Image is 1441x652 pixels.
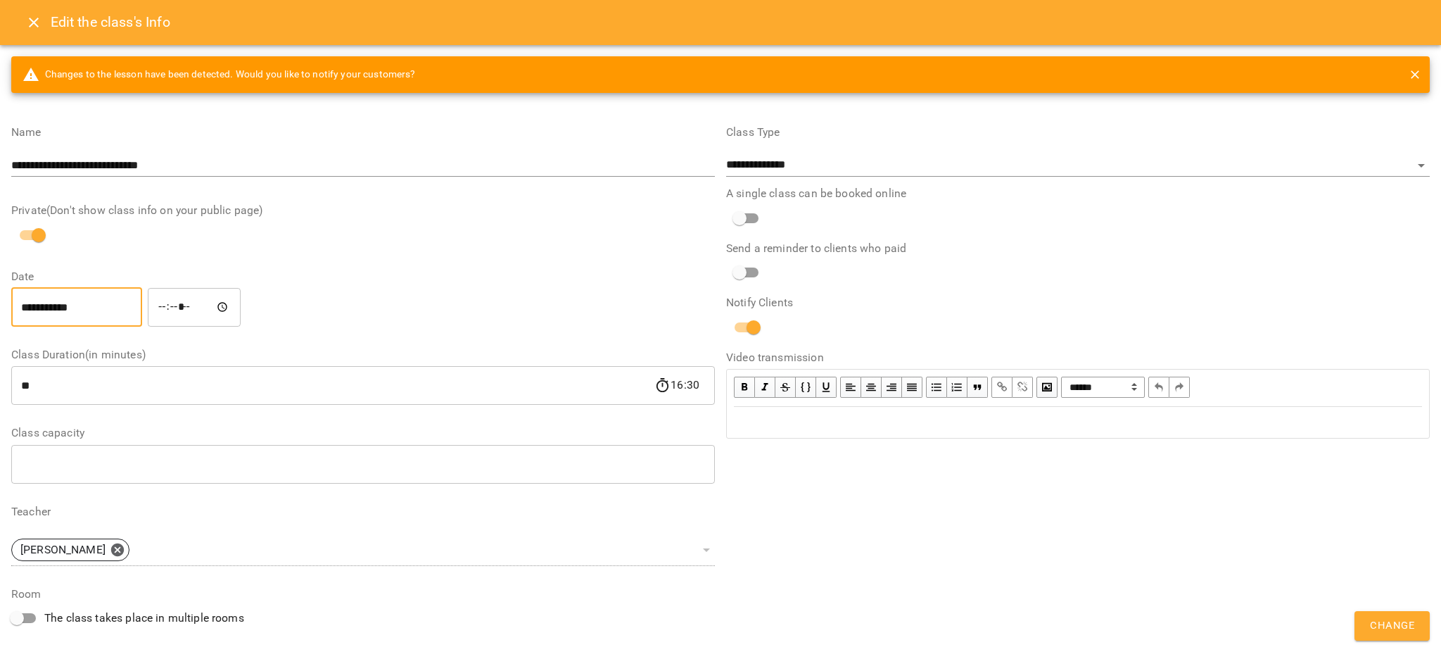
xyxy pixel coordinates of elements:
[11,205,715,216] label: Private(Don't show class info on your public page)
[11,539,129,561] div: [PERSON_NAME]
[947,377,967,398] button: OL
[1370,617,1414,635] span: Change
[726,127,1430,138] label: Class Type
[1061,377,1145,398] select: Block type
[44,610,244,627] span: The class takes place in multiple rooms
[1148,377,1169,398] button: Undo
[926,377,947,398] button: UL
[11,127,715,138] label: Name
[728,408,1428,437] div: Edit text
[11,427,715,439] label: Class capacity
[726,243,1430,254] label: Send a reminder to clients who paid
[755,377,775,398] button: Italic
[20,541,106,558] p: [PERSON_NAME]
[11,534,715,566] div: [PERSON_NAME]
[1169,377,1190,398] button: Redo
[11,271,715,282] label: Date
[726,352,1430,363] label: Video transmission
[726,188,1430,199] label: A single class can be booked online
[902,377,922,398] button: Align Justify
[17,6,51,39] button: Close
[11,506,715,518] label: Teacher
[1354,611,1430,641] button: Change
[861,377,882,398] button: Align Center
[991,377,1012,398] button: Link
[23,66,416,83] span: Changes to the lesson have been detected. Would you like to notify your customers?
[51,11,170,33] h6: Edit the class's Info
[816,377,837,398] button: Underline
[882,377,902,398] button: Align Right
[967,377,988,398] button: Blockquote
[1036,377,1058,398] button: Image
[796,377,816,398] button: Monospace
[1406,65,1424,84] button: close
[734,377,755,398] button: Bold
[775,377,796,398] button: Strikethrough
[1012,377,1033,398] button: Remove Link
[840,377,861,398] button: Align Left
[11,349,715,361] label: Class Duration(in minutes)
[11,589,715,600] label: Room
[1061,377,1145,398] span: Normal
[726,297,1430,308] label: Notify Clients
